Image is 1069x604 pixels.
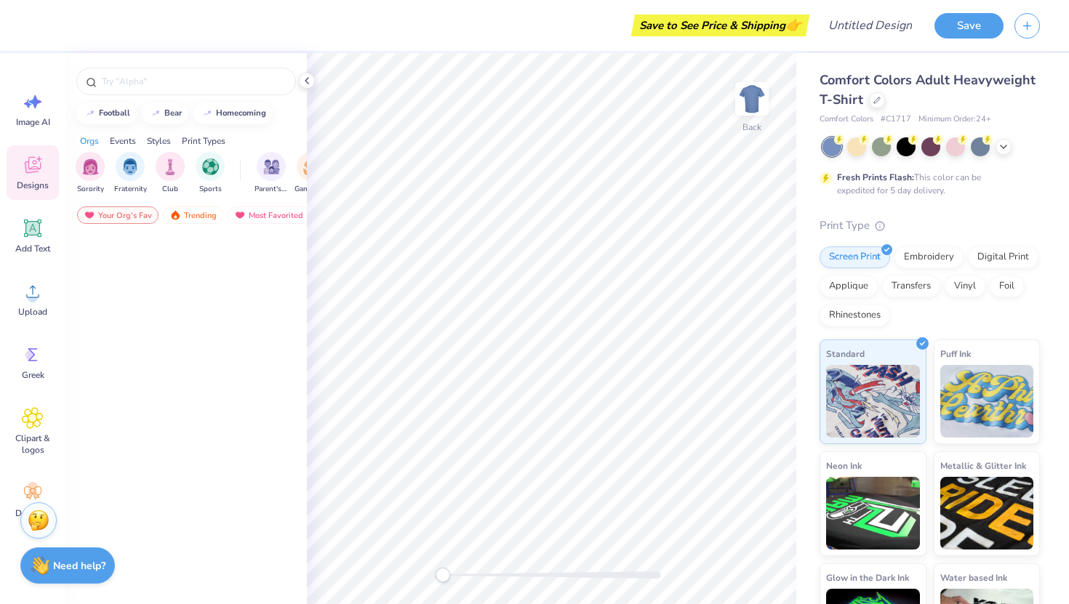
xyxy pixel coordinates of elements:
div: Print Type [820,217,1040,234]
span: Fraternity [114,184,147,195]
img: trend_line.gif [150,109,161,118]
button: Save [934,13,1004,39]
div: Applique [820,275,878,297]
span: Greek [22,369,44,381]
span: Clipart & logos [9,432,57,456]
span: Club [162,184,178,195]
strong: Need help? [53,559,105,573]
button: filter button [255,152,288,195]
span: Minimum Order: 24 + [918,113,991,126]
button: filter button [295,152,328,195]
span: Standard [826,346,865,361]
span: Comfort Colors [820,113,873,126]
img: trend_line.gif [201,109,213,118]
span: Game Day [295,184,328,195]
img: Fraternity Image [122,158,138,175]
input: Try "Alpha" [100,74,287,89]
img: most_fav.gif [84,210,95,220]
img: Standard [826,365,920,438]
div: filter for Sorority [76,152,105,195]
span: Parent's Weekend [255,184,288,195]
img: trending.gif [169,210,181,220]
button: filter button [114,152,147,195]
span: Neon Ink [826,458,862,473]
button: filter button [76,152,105,195]
span: Upload [18,306,47,318]
span: Decorate [15,507,50,519]
span: Water based Ink [940,570,1007,585]
img: Game Day Image [303,158,320,175]
div: Rhinestones [820,305,890,326]
input: Untitled Design [817,11,924,40]
img: Club Image [162,158,178,175]
img: Puff Ink [940,365,1034,438]
div: Screen Print [820,246,890,268]
strong: Fresh Prints Flash: [837,172,914,183]
img: Sports Image [202,158,219,175]
div: Events [110,134,136,148]
div: Transfers [882,275,940,297]
div: Vinyl [945,275,985,297]
div: bear [164,109,182,117]
div: filter for Game Day [295,152,328,195]
div: filter for Club [156,152,185,195]
div: Back [742,121,761,134]
img: Metallic & Glitter Ink [940,477,1034,549]
div: Digital Print [968,246,1038,268]
div: Orgs [80,134,99,148]
img: most_fav.gif [234,210,246,220]
img: Sorority Image [82,158,99,175]
img: trend_line.gif [84,109,96,118]
span: Metallic & Glitter Ink [940,458,1026,473]
button: football [76,102,137,124]
div: This color can be expedited for 5 day delivery. [837,171,1016,197]
div: homecoming [216,109,266,117]
div: Print Types [182,134,225,148]
span: Sports [199,184,222,195]
button: filter button [156,152,185,195]
span: Sorority [77,184,104,195]
img: Neon Ink [826,477,920,549]
span: Add Text [15,243,50,254]
button: bear [142,102,188,124]
div: filter for Fraternity [114,152,147,195]
span: # C1717 [881,113,911,126]
div: Most Favorited [228,206,310,224]
span: Image AI [16,116,50,128]
span: 👉 [785,16,801,33]
div: football [99,109,130,117]
div: filter for Parent's Weekend [255,152,288,195]
div: Accessibility label [436,568,450,582]
div: filter for Sports [196,152,225,195]
div: Trending [163,206,223,224]
div: Styles [147,134,171,148]
button: homecoming [193,102,273,124]
div: Embroidery [894,246,964,268]
span: Designs [17,180,49,191]
span: Glow in the Dark Ink [826,570,909,585]
span: Comfort Colors Adult Heavyweight T-Shirt [820,71,1036,108]
div: Save to See Price & Shipping [635,15,806,36]
div: Your Org's Fav [77,206,159,224]
img: Parent's Weekend Image [263,158,280,175]
img: Back [737,84,766,113]
div: Foil [990,275,1024,297]
button: filter button [196,152,225,195]
span: Puff Ink [940,346,971,361]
